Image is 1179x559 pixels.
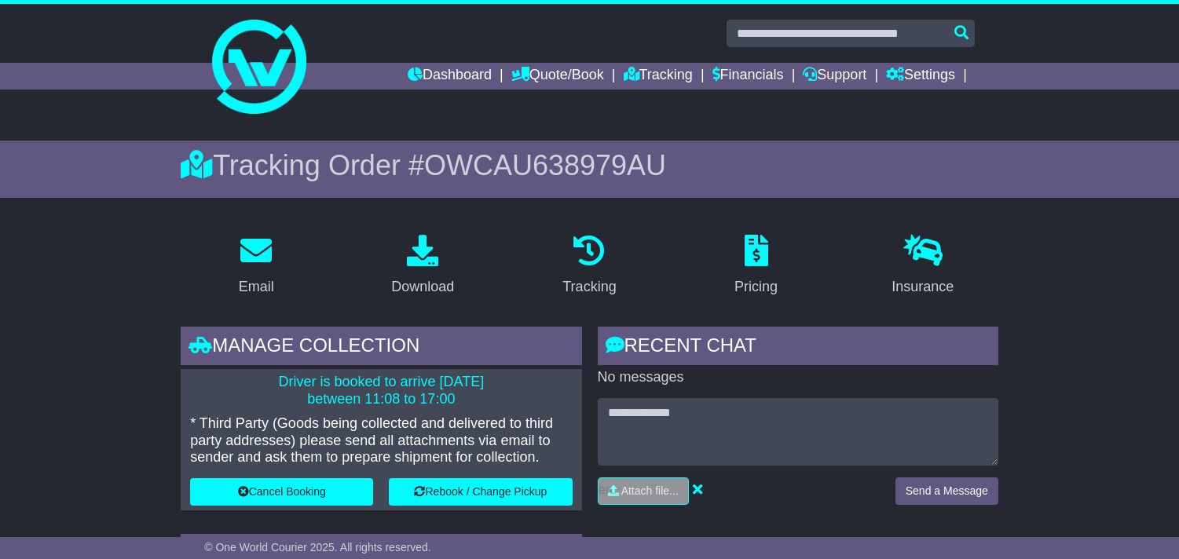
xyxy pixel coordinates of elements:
[598,369,998,386] p: No messages
[181,148,998,182] div: Tracking Order #
[424,149,666,181] span: OWCAU638979AU
[892,276,954,298] div: Insurance
[239,276,274,298] div: Email
[598,327,998,369] div: RECENT CHAT
[881,229,964,303] a: Insurance
[562,276,616,298] div: Tracking
[734,276,778,298] div: Pricing
[181,327,581,369] div: Manage collection
[803,63,866,90] a: Support
[408,63,492,90] a: Dashboard
[190,415,572,466] p: * Third Party (Goods being collected and delivered to third party addresses) please send all atta...
[712,63,784,90] a: Financials
[389,478,572,506] button: Rebook / Change Pickup
[724,229,788,303] a: Pricing
[624,63,693,90] a: Tracking
[190,374,572,407] p: Driver is booked to arrive [DATE] between 11:08 to 17:00
[204,541,431,554] span: © One World Courier 2025. All rights reserved.
[886,63,955,90] a: Settings
[511,63,604,90] a: Quote/Book
[391,276,454,298] div: Download
[381,229,464,303] a: Download
[190,478,373,506] button: Cancel Booking
[229,229,284,303] a: Email
[895,477,998,505] button: Send a Message
[552,229,626,303] a: Tracking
